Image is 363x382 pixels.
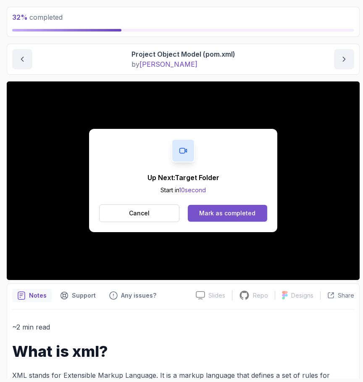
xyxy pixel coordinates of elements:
[253,291,268,300] p: Repo
[129,209,150,217] p: Cancel
[55,289,101,302] button: Support button
[139,60,197,68] span: [PERSON_NAME]
[12,49,32,69] button: previous content
[132,49,235,59] p: Project Object Model (pom.xml)
[12,343,354,360] h1: What is xml?
[12,13,63,21] span: completed
[99,204,179,222] button: Cancel
[104,289,161,302] button: Feedback button
[147,186,219,194] p: Start in
[121,291,156,300] p: Any issues?
[291,291,313,300] p: Designs
[72,291,96,300] p: Support
[320,291,354,300] button: Share
[338,291,354,300] p: Share
[199,209,255,217] div: Mark as completed
[208,291,225,300] p: Slides
[12,289,52,302] button: notes button
[12,13,28,21] span: 32 %
[12,321,354,333] p: ~2 min read
[179,186,206,194] span: 10 second
[147,173,219,183] p: Up Next: Target Folder
[334,49,354,69] button: next content
[7,81,360,280] iframe: 6 - Project Object Model (pom xml)
[29,291,47,300] p: Notes
[132,59,235,69] p: by
[188,205,267,222] button: Mark as completed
